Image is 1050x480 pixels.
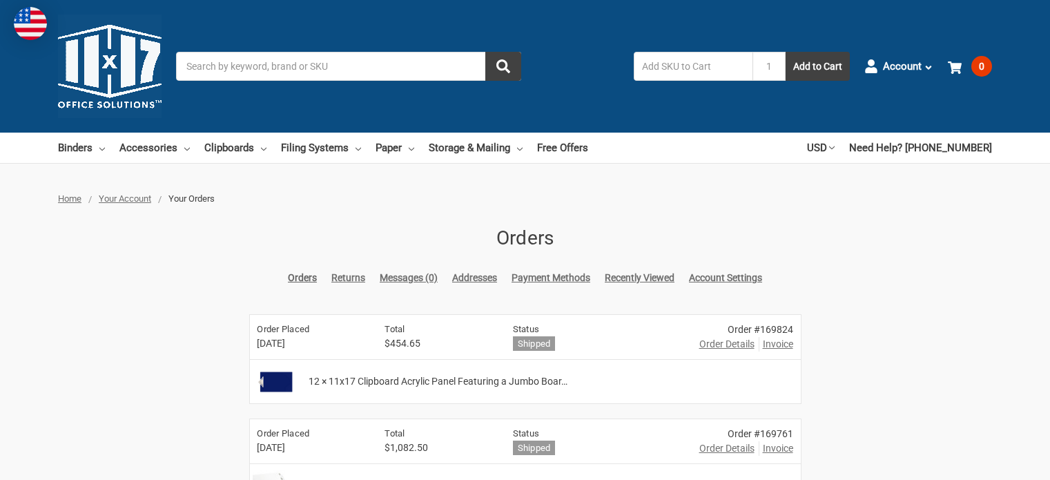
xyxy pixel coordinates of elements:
[99,193,151,204] a: Your Account
[380,271,438,285] a: Messages (0)
[385,336,490,351] span: $454.65
[513,323,677,336] h6: Status
[936,443,1050,480] iframe: Google Customer Reviews
[309,374,567,389] span: 12 × 11x17 Clipboard Acrylic Panel Featuring a Jumbo Boar…
[331,271,365,285] a: Returns
[385,323,490,336] h6: Total
[376,133,414,163] a: Paper
[288,271,317,285] a: Orders
[512,271,590,285] a: Payment Methods
[634,52,752,81] input: Add SKU to Cart
[699,337,755,352] a: Order Details
[971,56,992,77] span: 0
[253,365,298,399] img: 11x17 Clipboard Acrylic Panel Featuring a Jumbo Board Clip Blue
[513,427,677,441] h6: Status
[58,193,81,204] a: Home
[452,271,497,285] a: Addresses
[168,193,215,204] span: Your Orders
[513,336,556,351] h6: Shipped
[849,133,992,163] a: Need Help? [PHONE_NUMBER]
[699,427,793,441] div: Order #169761
[786,52,850,81] button: Add to Cart
[763,441,793,456] span: Invoice
[249,224,801,253] h1: Orders
[699,323,793,337] div: Order #169824
[257,441,362,455] span: [DATE]
[281,133,361,163] a: Filing Systems
[689,271,762,285] a: Account Settings
[513,441,556,455] h6: Shipped
[119,133,190,163] a: Accessories
[257,323,362,336] h6: Order Placed
[537,133,588,163] a: Free Offers
[605,271,674,285] a: Recently Viewed
[883,59,922,75] span: Account
[429,133,523,163] a: Storage & Mailing
[257,427,362,441] h6: Order Placed
[58,15,162,118] img: 11x17.com
[699,441,755,456] a: Order Details
[385,441,490,455] span: $1,082.50
[14,7,47,40] img: duty and tax information for United States
[807,133,835,163] a: USD
[948,48,992,84] a: 0
[176,52,521,81] input: Search by keyword, brand or SKU
[385,427,490,441] h6: Total
[204,133,266,163] a: Clipboards
[763,337,793,352] span: Invoice
[257,336,362,351] span: [DATE]
[864,48,933,84] a: Account
[58,133,105,163] a: Binders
